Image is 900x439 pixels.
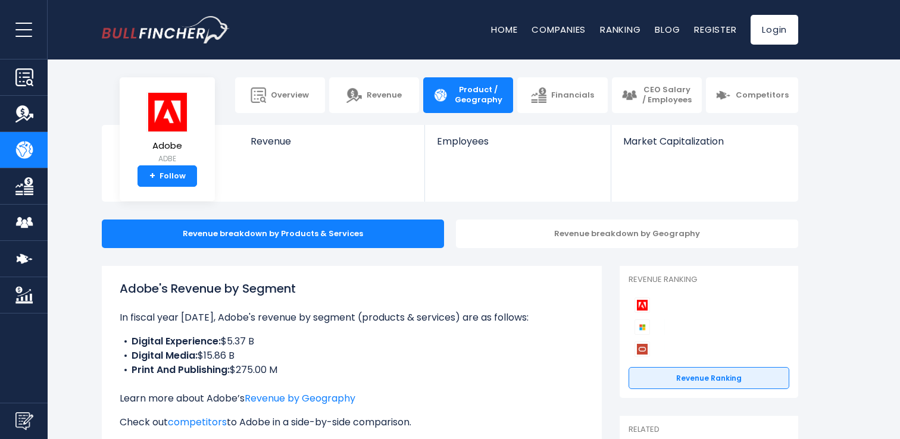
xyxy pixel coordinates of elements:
span: Revenue [367,90,402,101]
a: Employees [425,125,610,167]
b: Print And Publishing: [132,363,230,377]
li: $5.37 B [120,334,584,349]
a: Revenue by Geography [245,391,355,405]
div: Revenue breakdown by Products & Services [102,219,444,248]
a: +Follow [137,165,197,187]
span: Revenue [251,136,413,147]
a: Blog [655,23,680,36]
a: CEO Salary / Employees [612,77,702,113]
p: Learn more about Adobe’s [120,391,584,406]
p: Check out to Adobe in a side-by-side comparison. [120,415,584,429]
a: competitors [168,415,227,429]
a: Go to homepage [102,16,230,43]
li: $275.00 M [120,363,584,377]
a: Revenue Ranking [629,367,789,390]
div: Revenue breakdown by Geography [456,219,798,248]
strong: + [149,171,155,181]
b: Digital Media: [132,349,198,362]
a: Market Capitalization [611,125,797,167]
span: Market Capitalization [623,136,785,147]
span: Employees [437,136,598,147]
a: Financials [517,77,607,113]
a: Ranking [600,23,640,36]
img: Oracle Corporation competitors logo [635,341,650,357]
img: bullfincher logo [102,16,230,43]
a: Competitors [706,77,798,113]
a: Companies [532,23,586,36]
h1: Adobe's Revenue by Segment [120,280,584,297]
a: Login [751,15,798,45]
p: Related [629,425,789,435]
li: $15.86 B [120,349,584,363]
span: Adobe [146,141,188,151]
small: ADBE [146,153,188,164]
span: CEO Salary / Employees [642,85,692,105]
img: Adobe competitors logo [635,297,650,313]
a: Revenue [329,77,419,113]
span: Financials [551,90,594,101]
img: Microsoft Corporation competitors logo [635,319,650,335]
a: Register [694,23,736,36]
b: Digital Experience: [132,334,221,348]
span: Competitors [736,90,789,101]
span: Overview [271,90,309,101]
a: Product / Geography [423,77,513,113]
a: Home [491,23,517,36]
a: Adobe ADBE [146,92,189,166]
span: Product / Geography [453,85,504,105]
p: In fiscal year [DATE], Adobe's revenue by segment (products & services) are as follows: [120,311,584,325]
a: Overview [235,77,325,113]
p: Revenue Ranking [629,275,789,285]
a: Revenue [239,125,425,167]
